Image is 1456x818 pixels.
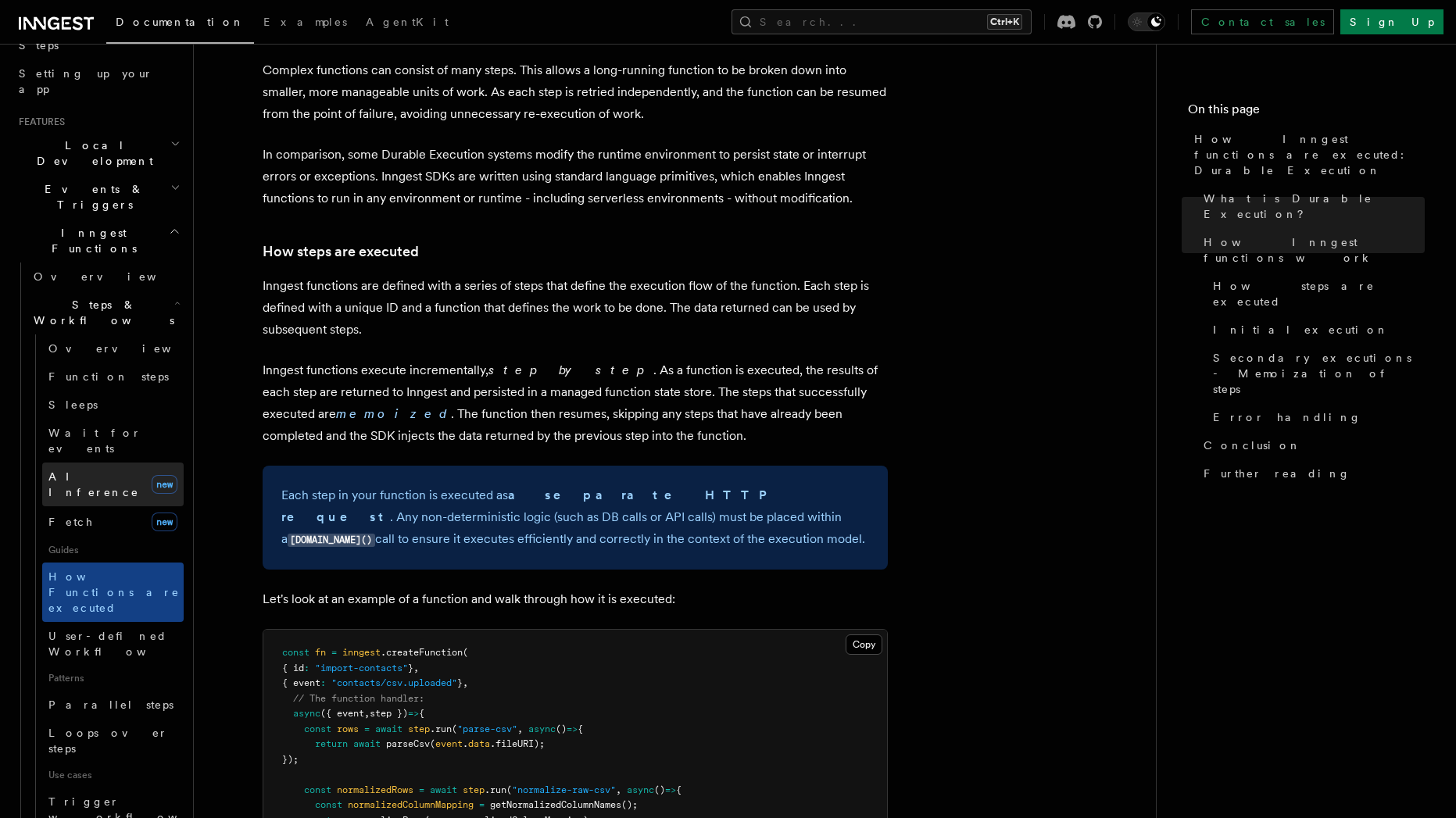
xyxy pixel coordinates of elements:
[152,513,177,531] span: new
[1207,272,1425,316] a: How steps are executed
[490,738,545,749] span: .fileURI);
[281,484,869,551] p: Each step in your function is executed as . Any non-deterministic logic (such as DB calls or API ...
[42,666,184,691] span: Patterns
[528,723,556,734] span: async
[1204,466,1350,481] span: Further reading
[512,784,616,795] span: "normalize-raw-csv"
[48,427,141,455] span: Wait for events
[116,16,245,28] span: Documentation
[1191,9,1334,34] a: Contact sales
[408,663,413,673] span: }
[430,738,435,749] span: (
[13,59,184,103] a: Setting up your app
[366,16,449,28] span: AgentKit
[479,799,485,810] span: =
[1188,125,1425,184] a: How Inngest functions are executed: Durable Execution
[254,5,356,42] a: Examples
[48,698,174,711] span: Parallel steps
[42,419,184,463] a: Wait for events
[27,291,184,334] button: Steps & Workflows
[616,784,621,795] span: ,
[1204,191,1425,222] span: What is Durable Execution?
[1340,9,1443,34] a: Sign Up
[578,723,583,734] span: {
[1197,184,1425,228] a: What is Durable Execution?
[320,677,326,688] span: :
[987,14,1022,30] kbd: Ctrl+K
[1197,228,1425,272] a: How Inngest functions work
[1197,431,1425,459] a: Conclusion
[452,723,457,734] span: (
[732,9,1032,34] button: Search...Ctrl+K
[676,784,681,795] span: {
[282,677,320,688] span: { event
[1204,438,1301,453] span: Conclusion
[42,463,184,506] a: AI Inferencenew
[42,719,184,763] a: Loops over steps
[13,219,184,263] button: Inngest Functions
[336,406,451,421] a: memoized
[1207,344,1425,403] a: Secondary executions - Memoization of steps
[1204,234,1425,266] span: How Inngest functions work
[463,677,468,688] span: ,
[1213,322,1389,338] span: Initial execution
[846,634,882,655] button: Copy
[375,723,402,734] span: await
[331,677,457,688] span: "contacts/csv.uploaded"
[48,398,98,411] span: Sleeps
[1213,409,1361,425] span: Error handling
[48,470,139,498] span: AI Inference
[263,59,888,125] p: Complex functions can consist of many steps. This allows a long-running function to be broken dow...
[48,342,209,355] span: Overview
[1213,278,1425,309] span: How steps are executed
[381,647,463,658] span: .createFunction
[463,738,468,749] span: .
[293,708,320,719] span: async
[13,175,184,219] button: Events & Triggers
[48,370,169,383] span: Function steps
[282,663,304,673] span: { id
[342,647,381,658] span: inngest
[337,784,413,795] span: normalizedRows
[1197,459,1425,488] a: Further reading
[34,270,195,283] span: Overview
[457,677,463,688] span: }
[288,534,375,547] code: [DOMAIN_NAME]()
[490,799,621,810] span: getNormalizedColumnNames
[263,588,888,610] p: Let's look at an example of a function and walk through how it is executed:
[356,5,458,42] a: AgentKit
[42,563,184,622] a: How Functions are executed
[106,5,254,44] a: Documentation
[1207,316,1425,344] a: Initial execution
[463,647,468,658] span: (
[48,570,180,614] span: How Functions are executed
[42,334,184,363] a: Overview
[337,723,359,734] span: rows
[627,784,654,795] span: async
[331,647,337,658] span: =
[42,506,184,538] a: Fetchnew
[506,784,512,795] span: (
[430,723,452,734] span: .run
[419,784,424,795] span: =
[621,799,638,810] span: ();
[1194,131,1425,178] span: How Inngest functions are executed: Durable Execution
[42,391,184,419] a: Sleeps
[293,693,424,704] span: // The function handler:
[413,663,419,673] span: ,
[281,488,777,524] strong: a separate HTTP request
[315,647,326,658] span: fn
[13,225,169,256] span: Inngest Functions
[42,622,184,666] a: User-defined Workflows
[27,297,174,328] span: Steps & Workflows
[364,708,370,719] span: ,
[556,723,567,734] span: ()
[1207,403,1425,431] a: Error handling
[485,784,506,795] span: .run
[457,723,517,734] span: "parse-csv"
[27,263,184,291] a: Overview
[48,516,94,528] span: Fetch
[263,16,347,28] span: Examples
[48,727,168,755] span: Loops over steps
